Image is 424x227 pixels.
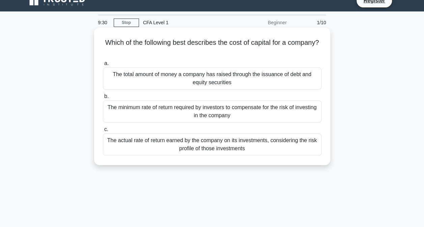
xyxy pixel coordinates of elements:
[104,126,108,132] span: c.
[114,19,139,27] a: Stop
[103,133,321,156] div: The actual rate of return earned by the company on its investments, considering the risk profile ...
[104,60,109,66] span: a.
[139,16,232,29] div: CFA Level 1
[104,93,109,99] span: b.
[102,38,322,55] h5: Which of the following best describes the cost of capital for a company?
[103,100,321,123] div: The minimum rate of return required by investors to compensate for the risk of investing in the c...
[291,16,330,29] div: 1/10
[94,16,114,29] div: 9:30
[103,67,321,90] div: The total amount of money a company has raised through the issuance of debt and equity securities
[232,16,291,29] div: Beginner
